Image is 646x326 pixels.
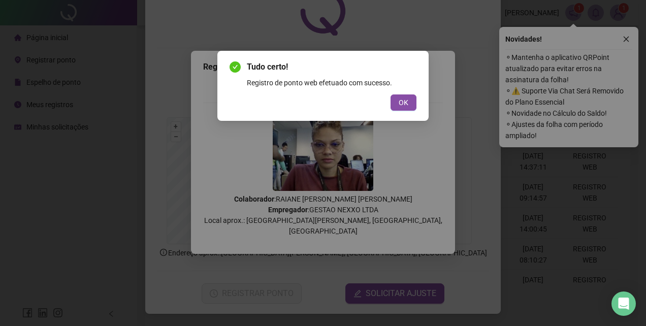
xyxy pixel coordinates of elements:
span: check-circle [230,61,241,73]
span: OK [399,97,408,108]
div: Registro de ponto web efetuado com sucesso. [247,77,416,88]
span: Tudo certo! [247,61,416,73]
div: Open Intercom Messenger [611,291,636,316]
button: OK [391,94,416,111]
